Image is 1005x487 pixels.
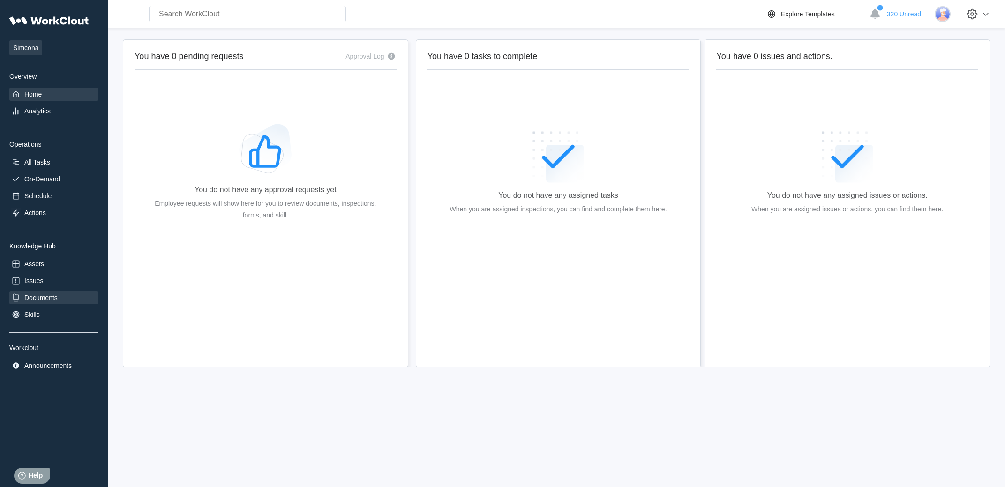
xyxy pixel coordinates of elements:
a: Announcements [9,359,98,372]
div: On-Demand [24,175,60,183]
div: Actions [24,209,46,217]
h2: You have 0 tasks to complete [427,51,690,62]
a: Assets [9,257,98,270]
div: Issues [24,277,43,285]
a: On-Demand [9,172,98,186]
a: Schedule [9,189,98,202]
div: Explore Templates [781,10,835,18]
div: Operations [9,141,98,148]
div: You do not have any assigned issues or actions. [767,191,928,200]
div: Approval Log [345,52,384,60]
a: All Tasks [9,156,98,169]
a: Documents [9,291,98,304]
div: Employee requests will show here for you to review documents, inspections, forms, and skill. [150,198,382,221]
input: Search WorkClout [149,6,346,22]
div: When you are assigned issues or actions, you can find them here. [751,203,943,215]
div: Analytics [24,107,51,115]
div: Home [24,90,42,98]
div: Schedule [24,192,52,200]
div: You do not have any approval requests yet [195,186,337,194]
span: Simcona [9,40,42,55]
div: Knowledge Hub [9,242,98,250]
div: Documents [24,294,58,301]
img: user-3.png [935,6,951,22]
div: Announcements [24,362,72,369]
div: Overview [9,73,98,80]
h2: You have 0 issues and actions. [716,51,978,62]
a: Skills [9,308,98,321]
div: Skills [24,311,40,318]
a: Explore Templates [766,8,865,20]
h2: You have 0 pending requests [135,51,244,62]
div: Workclout [9,344,98,352]
a: Analytics [9,105,98,118]
a: Issues [9,274,98,287]
a: Actions [9,206,98,219]
div: When you are assigned inspections, you can find and complete them here. [450,203,667,215]
div: Assets [24,260,44,268]
div: You do not have any assigned tasks [498,191,618,200]
span: 320 Unread [887,10,921,18]
div: All Tasks [24,158,50,166]
a: Home [9,88,98,101]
